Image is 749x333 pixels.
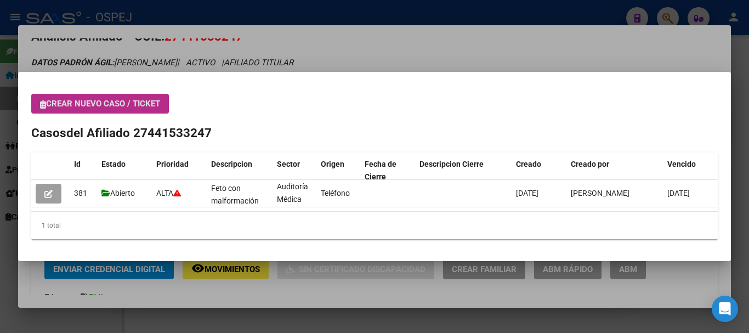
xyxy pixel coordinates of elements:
[70,153,97,189] datatable-header-cell: Id
[512,153,566,189] datatable-header-cell: Creado
[571,189,629,197] span: [PERSON_NAME]
[31,124,718,143] h2: Casos
[211,160,252,168] span: Descripcion
[419,160,484,168] span: Descripcion Cierre
[571,160,609,168] span: Creado por
[365,160,396,181] span: Fecha de Cierre
[277,182,308,204] span: Auditoría Médica
[101,160,126,168] span: Estado
[97,153,152,189] datatable-header-cell: Estado
[316,153,360,189] datatable-header-cell: Origen
[566,153,663,189] datatable-header-cell: Creado por
[74,160,81,168] span: Id
[156,189,181,197] span: ALTA
[66,126,212,140] span: del Afiliado 27441533247
[712,296,738,322] div: Open Intercom Messenger
[40,99,160,109] span: Crear nuevo caso / ticket
[31,94,169,114] button: Crear nuevo caso / ticket
[211,184,259,218] span: Feto con malformación cardíaca.
[31,212,718,239] div: 1 total
[415,153,512,189] datatable-header-cell: Descripcion Cierre
[516,189,538,197] span: [DATE]
[667,189,690,197] span: [DATE]
[156,160,189,168] span: Prioridad
[360,153,415,189] datatable-header-cell: Fecha de Cierre
[207,153,273,189] datatable-header-cell: Descripcion
[101,189,135,197] span: Abierto
[273,153,316,189] datatable-header-cell: Sector
[277,160,300,168] span: Sector
[516,160,541,168] span: Creado
[152,153,207,189] datatable-header-cell: Prioridad
[667,160,696,168] span: Vencido
[663,153,718,189] datatable-header-cell: Vencido
[74,189,87,197] span: 381
[321,189,350,197] span: Teléfono
[321,160,344,168] span: Origen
